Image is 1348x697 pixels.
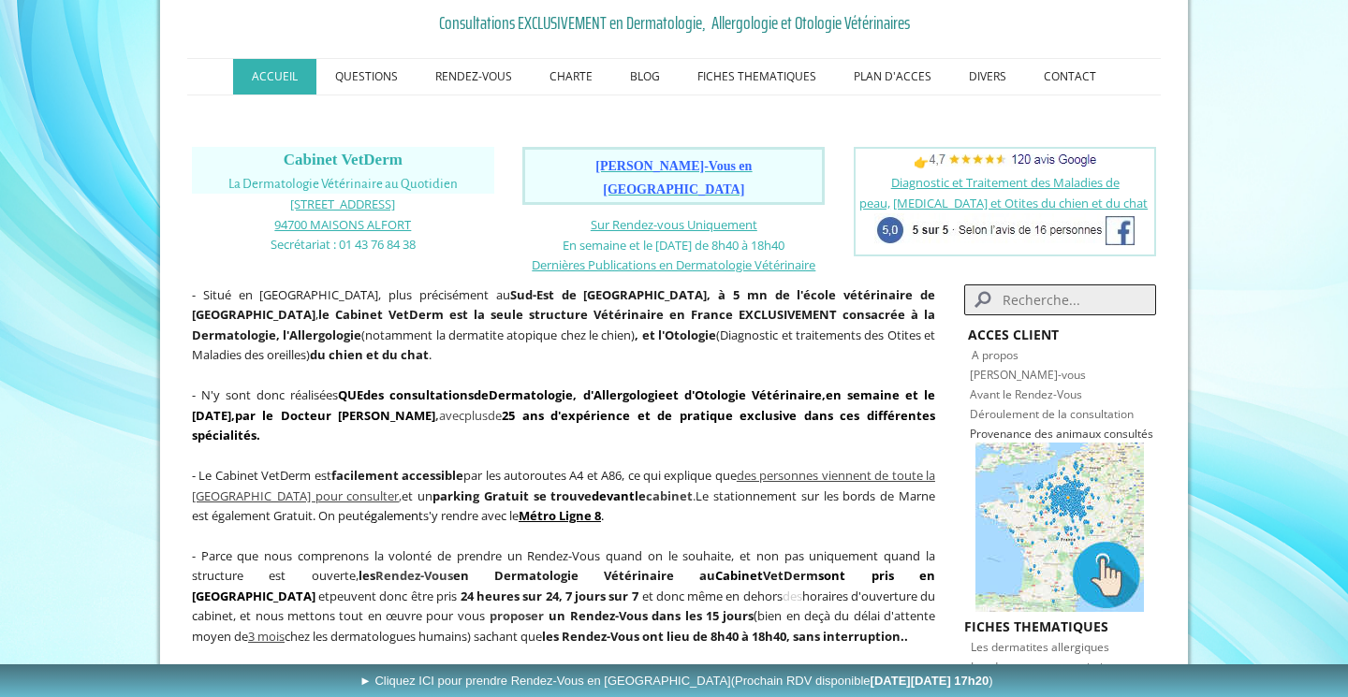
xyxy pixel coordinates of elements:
a: Dernières Publications en Dermatologie Vétérinaire [532,255,815,273]
span: , [231,407,235,424]
span: des animaux consultés [1034,426,1153,442]
strong: Sud-Est de [GEOGRAPHIC_DATA], à 5 mn de l'école vétérinaire de [GEOGRAPHIC_DATA] [192,286,935,324]
span: - Le Cabinet VetDerm est par les autoroutes A4 et A86, ce qui explique que et un Le stationnement... [192,467,935,524]
span: en semaine et le [DATE] [192,386,935,424]
span: ► Cliquez ICI pour prendre Rendez-Vous en [GEOGRAPHIC_DATA] [359,674,993,688]
span: 94700 MAISONS ALFORT [274,216,411,233]
a: Sur Rendez-vous Uniquement [591,216,757,233]
a: Dermatologie [489,386,573,403]
a: [PERSON_NAME]-vous [970,367,1086,383]
input: Search [964,284,1156,315]
span: avec de [192,386,935,443]
a: Déroulement de la consultation [970,406,1134,422]
span: Secrétariat : 01 43 76 84 38 [271,236,416,253]
span: ou [432,567,447,584]
a: [STREET_ADDRESS] [290,195,395,212]
b: Cabinet VetDerm est la seule structure Vétérinaire en [335,306,685,323]
span: Rendez-V [375,567,432,584]
span: En semaine et le [DATE] de 8h40 à 18h40 [563,237,784,254]
span: P [970,426,976,442]
span: [PERSON_NAME]-Vous en [GEOGRAPHIC_DATA] [595,159,752,196]
a: Avant le Rendez-Vous [970,386,1082,402]
b: , [235,407,439,424]
b: France EXCLUSIVEMENT consacrée à la Dermatologie, l'Allergologie [192,306,935,343]
span: parking Gratuit se trouve le [432,487,693,504]
span: - Parce que nous comprenons la volonté de prendre un Rendez-Vous quand on le souhaite, et non pas... [192,547,935,585]
span: , [192,467,935,504]
span: proposer [490,607,544,624]
a: Consultations EXCLUSIVEMENT en Dermatologie, Allergologie et Otologie Vétérinaires [192,8,1156,36]
strong: les Rendez-Vous ont lieu de 8h40 à 18h40, sans interruption.. [542,628,908,645]
span: ) sachant que [467,628,908,645]
strong: le [318,306,330,323]
span: [STREET_ADDRESS] [290,196,395,212]
a: consultations [389,386,474,403]
span: et [318,588,330,604]
span: Les dermatites allergiques [971,639,1109,655]
a: [MEDICAL_DATA] et Otites du chien et du chat [893,195,1148,211]
a: DIVERS [950,59,1025,94]
span: 👉 [914,153,1096,170]
a: 94700 MAISONS ALFORT [274,215,411,233]
a: des personnes viennent de toute la [GEOGRAPHIC_DATA] pour consulter [192,467,935,504]
strong: ACCES CLIENT [968,326,1059,343]
strong: 25 ans d'expérience et de pratique exclusive dans ces différentes spécialités. [192,407,935,444]
p: ( [192,545,935,646]
span: en Dermatologie Vétérinaire au VetDerm [453,567,819,584]
a: QUESTIONS [316,59,417,94]
strong: QUE [338,386,363,403]
span: s [447,567,453,584]
a: rovenance [976,426,1032,442]
span: par le Docteur [PERSON_NAME] [235,407,435,424]
span: bien en deçà du délai d'attente moyen de chez les dermatologues humains [192,607,935,645]
span: également [364,507,423,524]
span: Les dermatoses parasitaires [971,659,1120,675]
a: FICHES THEMATIQUES [679,59,835,94]
strong: accessible [402,467,463,484]
a: 3 mois [248,628,285,645]
span: Cabinet [715,567,763,584]
a: RENDEZ-VOUS [417,59,531,94]
span: (Prochain RDV disponible ) [731,674,993,688]
strong: FICHES THEMATIQUES [964,617,1108,635]
span: sont pris en [GEOGRAPHIC_DATA] [192,567,935,604]
a: [PERSON_NAME]-Vous en [GEOGRAPHIC_DATA] [595,160,752,196]
strong: les [359,567,453,584]
a: Diagnostic et Traitement des Maladies de peau, [859,174,1120,211]
span: Dernières Publications en Dermatologie Vétérinaire [532,256,815,273]
a: aire [798,386,822,403]
span: plus [464,407,488,424]
strong: , [822,386,826,403]
span: facilement [331,467,399,484]
a: Métro Ligne 8 [519,507,601,524]
span: des [783,588,802,604]
b: [DATE][DATE] 17h20 [871,674,989,688]
a: Les dermatoses parasitaires [971,657,1120,675]
a: ACCUEIL [233,59,316,94]
a: Les dermatites allergiques [971,637,1109,655]
span: . [519,507,604,524]
span: cabinet [646,487,693,504]
b: , et l'Otologie [635,327,716,343]
span: . [693,487,696,504]
a: PLAN D'ACCES [835,59,950,94]
strong: du chien et du chat [310,346,429,363]
strong: un Rendez-Vous dans les 15 jours [549,607,754,624]
strong: de , d' et d' [389,386,797,403]
a: BLOG [611,59,679,94]
a: CHARTE [531,59,611,94]
strong: 24 heures sur 24, 7 jours sur 7 [461,588,637,604]
span: peuvent donc être pris [330,588,457,604]
a: Otologie Vétérin [695,386,798,403]
span: La Dermatologie Vétérinaire au Quotidien [228,177,458,191]
strong: des [363,386,384,403]
a: A propos [972,347,1018,363]
a: Allergologie [593,386,666,403]
span: - Situé en [GEOGRAPHIC_DATA], plus précisément au , (notamment la dermatite atopique chez le chie... [192,286,935,364]
a: CONTACT [1025,59,1115,94]
span: Cabinet VetDerm [284,151,403,168]
span: - N'y sont donc réalisées [192,386,935,443]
